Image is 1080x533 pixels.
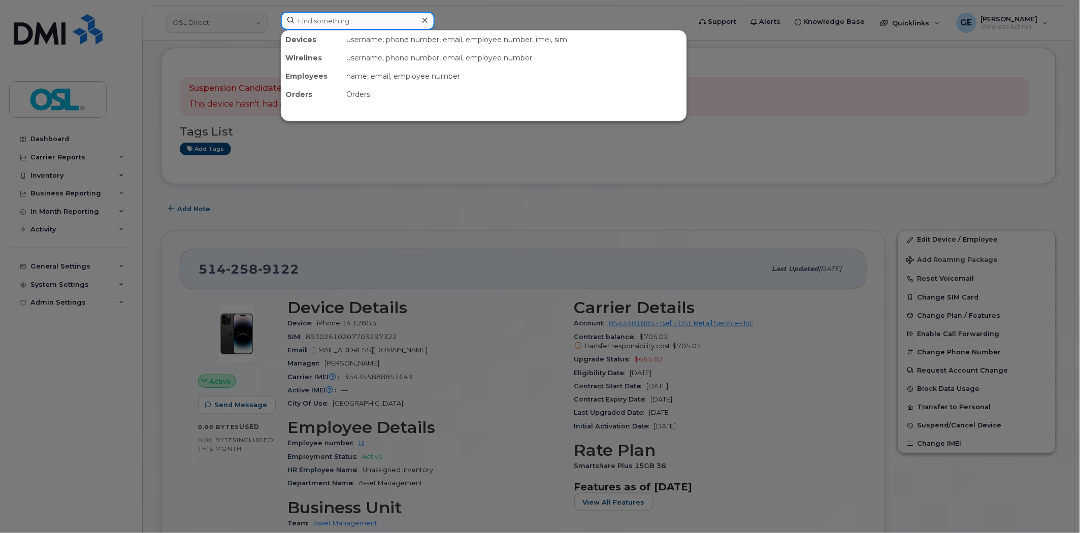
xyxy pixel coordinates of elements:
div: Orders [281,85,342,104]
div: username, phone number, email, employee number [342,49,686,67]
div: Devices [281,30,342,49]
div: Wirelines [281,49,342,67]
div: name, email, employee number [342,67,686,85]
input: Find something... [281,12,435,30]
div: Orders [342,85,686,104]
div: username, phone number, email, employee number, imei, sim [342,30,686,49]
div: Employees [281,67,342,85]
